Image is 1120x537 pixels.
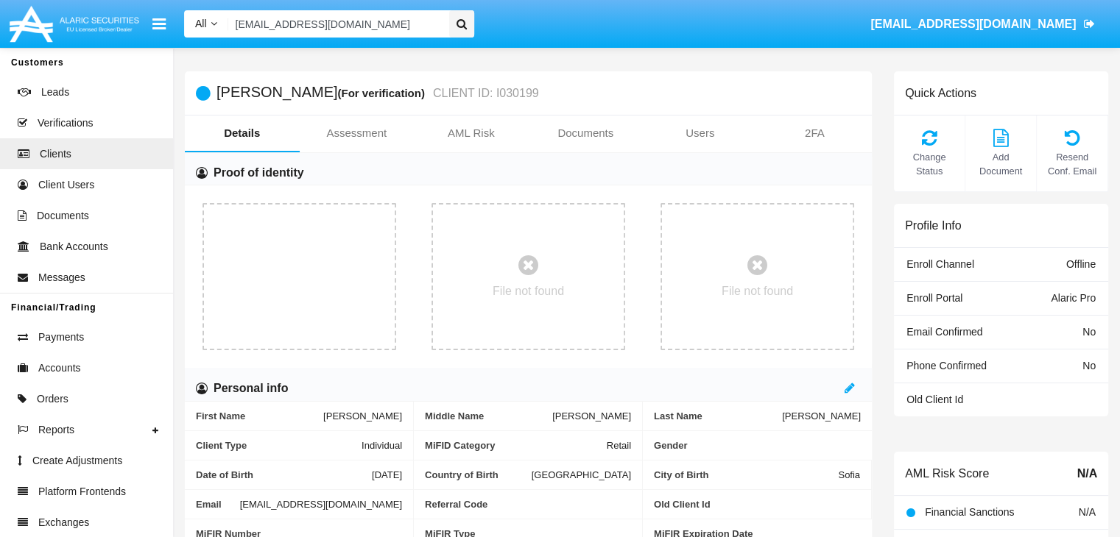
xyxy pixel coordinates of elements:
span: Last Name [654,410,782,422]
span: Exchanges [38,515,89,530]
img: Logo image [7,2,141,46]
span: Date of Birth [196,469,372,480]
span: Client Type [196,440,362,451]
h6: Profile Info [905,218,961,232]
span: Platform Frontends [38,484,126,499]
span: Messages [38,270,85,285]
a: Documents [529,115,644,151]
span: Add Document [973,150,1029,178]
span: Documents [37,208,89,224]
span: Resend Conf. Email [1044,150,1100,178]
span: Email [196,499,240,510]
span: Bank Accounts [40,239,108,255]
span: Verifications [38,115,93,131]
span: Referral Code [425,499,631,510]
h5: [PERSON_NAME] [216,85,539,102]
span: No [1082,326,1096,338]
span: No [1082,360,1096,371]
span: Middle Name [425,410,552,422]
span: [PERSON_NAME] [782,410,861,422]
span: [PERSON_NAME] [552,410,631,422]
span: Clients [40,146,71,162]
span: Email Confirmed [906,326,982,338]
span: [EMAIL_ADDRESS][DOMAIN_NAME] [870,18,1076,30]
span: [PERSON_NAME] [323,410,402,422]
span: [DATE] [372,469,402,480]
span: Accounts [38,360,81,376]
span: Country of Birth [425,469,532,480]
h6: Proof of identity [214,165,304,181]
span: Payments [38,330,84,345]
span: First Name [196,410,323,422]
span: [GEOGRAPHIC_DATA] [532,469,631,480]
span: Phone Confirmed [906,360,987,371]
h6: Personal info [214,380,288,396]
a: All [184,16,228,32]
a: [EMAIL_ADDRESS][DOMAIN_NAME] [864,4,1102,45]
h6: AML Risk Score [905,466,989,480]
a: Users [643,115,758,151]
span: Enroll Portal [906,292,962,304]
span: MiFID Category [425,440,607,451]
input: Search [228,10,444,38]
span: Create Adjustments [32,453,122,469]
a: Details [185,115,300,151]
span: Offline [1066,258,1096,270]
span: [EMAIL_ADDRESS][DOMAIN_NAME] [240,499,402,510]
span: Retail [607,440,631,451]
span: Old Client Id [654,499,860,510]
span: Client Users [38,177,94,193]
a: AML Risk [414,115,529,151]
a: Assessment [300,115,415,151]
a: 2FA [758,115,873,151]
span: All [195,18,207,29]
span: Leads [41,85,69,100]
span: Orders [37,391,68,407]
span: Financial Sanctions [925,506,1014,518]
span: N/A [1077,465,1097,483]
div: (For verification) [337,85,429,102]
h6: Quick Actions [905,86,976,100]
span: Enroll Channel [906,258,974,270]
span: Sofia [838,469,860,480]
span: Gender [654,440,861,451]
span: N/A [1079,506,1096,518]
span: Old Client Id [906,394,963,405]
span: Individual [362,440,402,451]
small: CLIENT ID: I030199 [429,88,539,99]
span: Reports [38,422,74,438]
span: Change Status [901,150,957,178]
span: Alaric Pro [1051,292,1096,304]
span: City of Birth [654,469,838,480]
